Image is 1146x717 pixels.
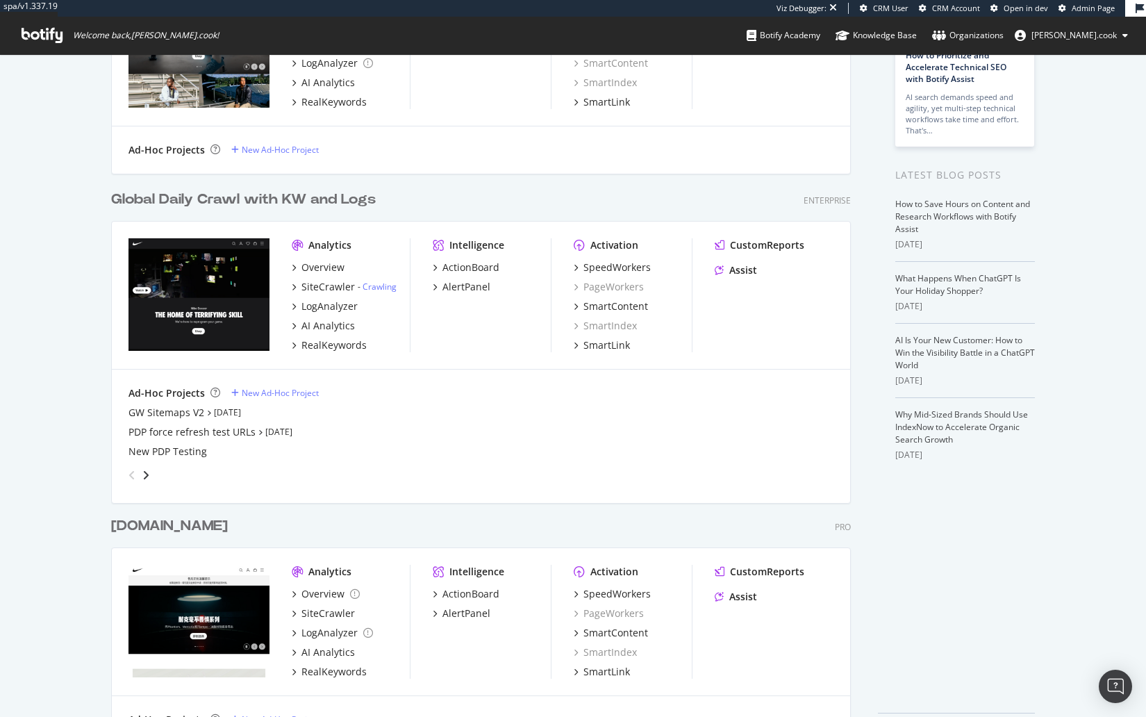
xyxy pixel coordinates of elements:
div: Enterprise [804,195,851,206]
a: GW Sitemaps V2 [128,406,204,420]
div: - [358,281,397,292]
img: nike.com.cn [128,565,269,677]
div: Activation [590,565,638,579]
div: LogAnalyzer [301,56,358,70]
a: Admin Page [1058,3,1115,14]
a: SmartIndex [574,645,637,659]
a: Organizations [932,17,1004,54]
a: What Happens When ChatGPT Is Your Holiday Shopper? [895,272,1021,297]
div: ActionBoard [442,261,499,274]
a: AlertPanel [433,280,490,294]
a: CustomReports [715,238,804,252]
a: Open in dev [990,3,1048,14]
div: CustomReports [730,238,804,252]
div: New Ad-Hoc Project [242,144,319,156]
span: Welcome back, [PERSON_NAME].cook ! [73,30,219,41]
div: AlertPanel [442,607,490,620]
a: How to Prioritize and Accelerate Technical SEO with Botify Assist [906,49,1006,85]
a: AI Analytics [292,319,355,333]
div: SpeedWorkers [583,587,651,601]
div: Viz Debugger: [777,3,827,14]
a: ActionBoard [433,261,499,274]
div: LogAnalyzer [301,299,358,313]
div: Intelligence [449,238,504,252]
a: RealKeywords [292,95,367,109]
a: Overview [292,261,344,274]
a: AlertPanel [433,607,490,620]
a: How to Save Hours on Content and Research Workflows with Botify Assist [895,198,1030,235]
a: CRM User [860,3,908,14]
a: AI Analytics [292,645,355,659]
div: [DATE] [895,374,1035,387]
div: [DOMAIN_NAME] [111,516,228,536]
div: SmartLink [583,95,630,109]
a: Assist [715,590,757,604]
div: AI Analytics [301,76,355,90]
a: PageWorkers [574,607,644,620]
a: Crawling [363,281,397,292]
div: LogAnalyzer [301,626,358,640]
div: SmartContent [583,626,648,640]
div: SmartIndex [574,319,637,333]
div: [DATE] [895,238,1035,251]
span: Open in dev [1004,3,1048,13]
div: [DATE] [895,300,1035,313]
a: SiteCrawler [292,607,355,620]
a: Knowledge Base [836,17,917,54]
a: New Ad-Hoc Project [231,387,319,399]
div: [DATE] [895,449,1035,461]
img: nike.com [128,238,269,351]
div: Pro [835,521,851,533]
div: Global Daily Crawl with KW and Logs [111,190,376,210]
span: Admin Page [1072,3,1115,13]
div: SmartContent [583,299,648,313]
div: angle-left [123,464,141,486]
a: CustomReports [715,565,804,579]
a: PageWorkers [574,280,644,294]
div: CustomReports [730,565,804,579]
a: LogAnalyzer [292,626,373,640]
div: Ad-Hoc Projects [128,386,205,400]
a: [DOMAIN_NAME] [111,516,233,536]
div: Overview [301,261,344,274]
a: SmartIndex [574,76,637,90]
a: Global Daily Crawl with KW and Logs [111,190,381,210]
a: Overview [292,587,360,601]
div: AlertPanel [442,280,490,294]
a: Botify Academy [747,17,820,54]
div: SpeedWorkers [583,261,651,274]
a: New PDP Testing [128,445,207,459]
div: Botify Academy [747,28,820,42]
div: AI Analytics [301,645,355,659]
a: New Ad-Hoc Project [231,144,319,156]
a: AI Is Your New Customer: How to Win the Visibility Battle in a ChatGPT World [895,334,1035,371]
div: Ad-Hoc Projects [128,143,205,157]
span: steven.cook [1031,29,1117,41]
a: Why Mid-Sized Brands Should Use IndexNow to Accelerate Organic Search Growth [895,409,1028,445]
div: Analytics [308,238,351,252]
div: angle-right [141,468,151,482]
div: New Ad-Hoc Project [242,387,319,399]
a: ActionBoard [433,587,499,601]
div: SmartContent [574,56,648,70]
div: RealKeywords [301,95,367,109]
div: Activation [590,238,638,252]
button: [PERSON_NAME].cook [1004,24,1139,47]
div: Open Intercom Messenger [1099,670,1132,703]
a: SmartLink [574,665,630,679]
div: RealKeywords [301,665,367,679]
div: Organizations [932,28,1004,42]
a: SmartContent [574,299,648,313]
a: SmartContent [574,626,648,640]
a: CRM Account [919,3,980,14]
span: CRM User [873,3,908,13]
div: Intelligence [449,565,504,579]
div: AI Analytics [301,319,355,333]
a: SpeedWorkers [574,261,651,274]
a: LogAnalyzer [292,56,373,70]
a: [DATE] [214,406,241,418]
